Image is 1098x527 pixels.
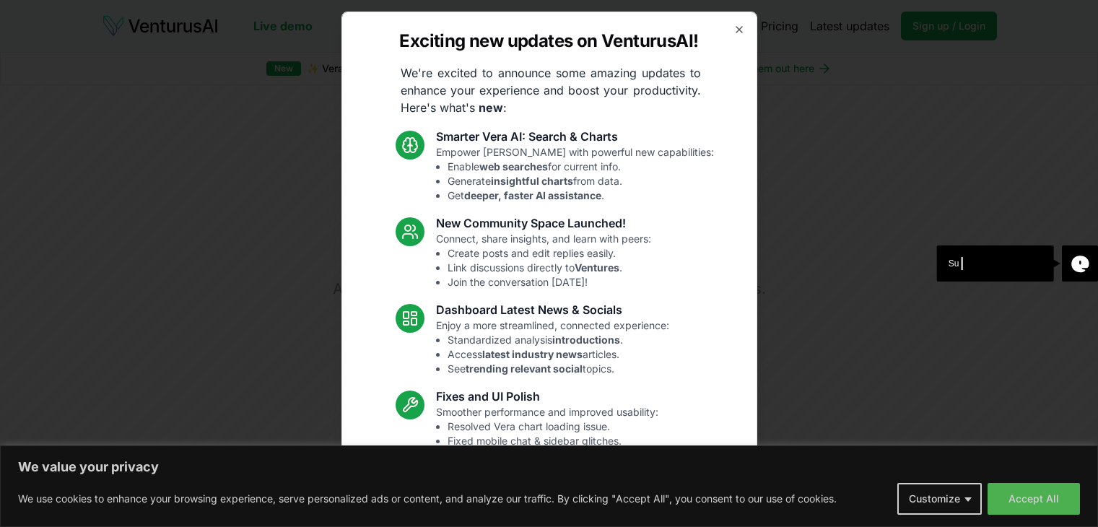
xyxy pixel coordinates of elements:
p: These updates are designed to make VenturusAI more powerful, intuitive, and user-friendly. Let us... [388,474,711,526]
strong: new [479,100,503,115]
strong: latest industry news [482,348,583,360]
li: Join the conversation [DATE]! [448,275,651,289]
li: Get . [448,188,714,203]
strong: insightful charts [491,175,573,187]
li: Resolved Vera chart loading issue. [448,419,658,434]
strong: introductions [552,334,620,346]
strong: Ventures [575,261,619,274]
li: Link discussions directly to . [448,261,651,275]
li: Create posts and edit replies easily. [448,246,651,261]
li: Access articles. [448,347,669,362]
li: Enable for current info. [448,160,714,174]
strong: web searches [479,160,548,173]
h3: Dashboard Latest News & Socials [436,301,669,318]
h3: New Community Space Launched! [436,214,651,232]
p: Enjoy a more streamlined, connected experience: [436,318,669,376]
strong: trending relevant social [466,362,583,375]
li: Generate from data. [448,174,714,188]
p: Empower [PERSON_NAME] with powerful new capabilities: [436,145,714,203]
h3: Fixes and UI Polish [436,388,658,405]
strong: deeper, faster AI assistance [464,189,601,201]
h2: Exciting new updates on VenturusAI! [399,30,698,53]
h3: Smarter Vera AI: Search & Charts [436,128,714,145]
li: Standardized analysis . [448,333,669,347]
p: Connect, share insights, and learn with peers: [436,232,651,289]
li: Enhanced overall UI consistency. [448,448,658,463]
p: We're excited to announce some amazing updates to enhance your experience and boost your producti... [389,64,713,116]
li: See topics. [448,362,669,376]
li: Fixed mobile chat & sidebar glitches. [448,434,658,448]
p: Smoother performance and improved usability: [436,405,658,463]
